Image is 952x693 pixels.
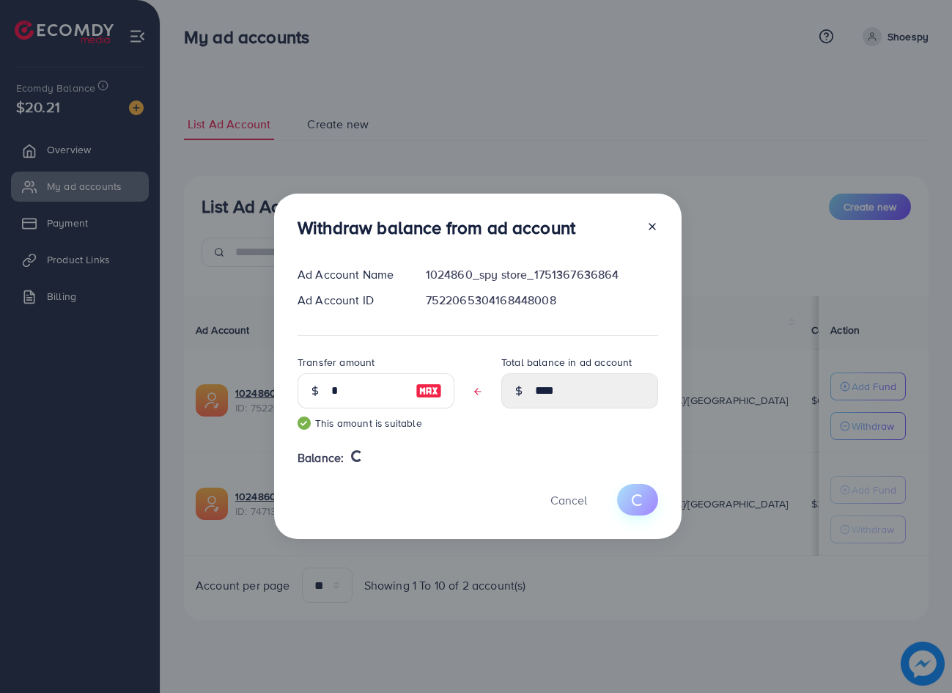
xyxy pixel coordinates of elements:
[298,355,374,370] label: Transfer amount
[414,292,670,309] div: 7522065304168448008
[414,266,670,283] div: 1024860_spy store_1751367636864
[550,492,587,508] span: Cancel
[416,382,442,400] img: image
[286,266,414,283] div: Ad Account Name
[298,217,575,238] h3: Withdraw balance from ad account
[298,416,454,430] small: This amount is suitable
[298,450,344,466] span: Balance:
[532,484,605,516] button: Cancel
[286,292,414,309] div: Ad Account ID
[298,417,311,430] img: guide
[501,355,632,370] label: Total balance in ad account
